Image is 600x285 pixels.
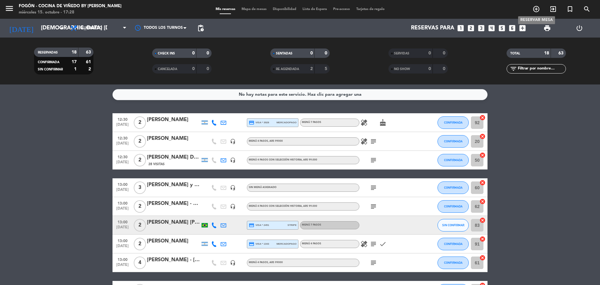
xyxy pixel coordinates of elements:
div: [PERSON_NAME] [147,116,200,124]
span: [DATE] [115,263,130,270]
strong: 0 [192,67,195,71]
i: power_settings_new [576,24,583,32]
span: Menú 4 pasos [302,242,321,245]
span: , ARS 99.000 [302,159,317,161]
span: , ARS 99000 [268,261,283,264]
strong: 0 [207,51,210,55]
span: CONFIRMADA [444,186,462,189]
span: , ARS 99.000 [302,205,317,207]
strong: 0 [428,67,431,71]
span: Tarjetas de regalo [353,8,388,11]
div: [PERSON_NAME] [147,135,200,143]
strong: 0 [310,51,313,55]
div: [PERSON_NAME] - tastic travel [147,200,200,208]
i: subject [370,184,377,191]
div: LOG OUT [563,19,595,38]
span: 2 [134,219,146,232]
i: credit_card [249,222,254,228]
span: [DATE] [115,188,130,195]
span: SENTADAS [276,52,292,55]
span: RE AGENDADA [276,68,299,71]
span: pending_actions [197,24,204,32]
div: [PERSON_NAME] - [GEOGRAPHIC_DATA] [147,256,200,264]
span: , ARS 99000 [268,140,283,142]
span: Mis reservas [212,8,238,11]
div: Fogón - Cocina de viñedo by [PERSON_NAME] [19,3,122,9]
div: [PERSON_NAME] [PERSON_NAME] [147,218,200,226]
i: turned_in_not [566,5,574,13]
i: menu [5,4,14,13]
span: 2 [134,154,146,166]
span: 13:00 [115,181,130,188]
i: cancel [479,198,486,205]
i: credit_card [249,241,254,247]
span: Menú 4 pasos con selección Historia [249,159,317,161]
span: 13:00 [115,237,130,244]
span: RESERVADAS [38,51,58,54]
span: 13:00 [115,256,130,263]
div: [PERSON_NAME] y auditores [147,181,200,189]
span: CONFIRMADA [444,158,462,162]
span: Sin menú asignado [249,186,277,189]
i: headset_mic [230,204,236,209]
strong: 17 [72,60,77,64]
span: 28 Visitas [148,162,165,167]
i: healing [360,240,368,248]
span: 2 [134,200,146,213]
i: credit_card [249,120,254,125]
input: Filtrar por nombre... [517,65,566,72]
span: visa * 2451 [249,222,269,228]
i: filter_list [510,65,517,73]
strong: 0 [325,51,328,55]
span: Mapa de mesas [238,8,270,11]
div: [PERSON_NAME] [147,237,200,245]
i: headset_mic [230,260,236,266]
i: check [379,240,387,248]
strong: 61 [86,60,92,64]
span: Almuerzo [81,26,102,30]
strong: 2 [88,67,92,71]
i: looks_4 [487,24,496,32]
i: looks_6 [508,24,516,32]
strong: 0 [428,51,431,55]
span: [DATE] [115,123,130,130]
i: healing [360,138,368,145]
i: arrow_drop_down [58,24,66,32]
strong: 0 [443,67,447,71]
span: 2 [134,135,146,148]
strong: 18 [72,50,77,54]
span: 12:30 [115,115,130,123]
span: Menú 4 pasos [249,261,283,264]
i: exit_to_app [549,5,557,13]
span: mercadopago [277,120,297,125]
span: CONFIRMADA [444,242,462,246]
i: [DATE] [5,21,38,35]
i: headset_mic [230,139,236,144]
span: Lista de Espera [299,8,330,11]
span: CONFIRMADA [444,205,462,208]
span: [DATE] [115,206,130,214]
i: subject [370,259,377,267]
span: Menú 4 pasos [249,140,283,142]
i: cancel [479,115,486,121]
span: [DATE] [115,141,130,149]
span: CANCELADA [158,68,177,71]
span: Reservas para [411,25,454,31]
i: subject [370,203,377,210]
i: cancel [479,152,486,158]
span: 3 [134,181,146,194]
span: 2 [134,116,146,129]
strong: 0 [443,51,447,55]
span: CONFIRMADA [38,61,59,64]
i: looks_3 [477,24,485,32]
strong: 1 [74,67,77,71]
span: CONFIRMADA [444,121,462,124]
span: 2 [134,238,146,250]
i: add_box [518,24,527,32]
span: print [543,24,551,32]
i: looks_5 [498,24,506,32]
span: Disponibilidad [270,8,299,11]
i: cake [379,119,387,126]
i: cancel [479,236,486,242]
i: looks_one [457,24,465,32]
